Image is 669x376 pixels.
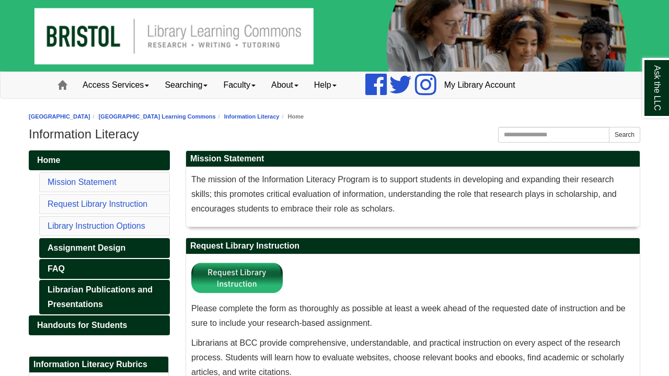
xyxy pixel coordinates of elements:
[48,199,147,208] a: Request Library Instruction
[191,260,283,296] img: Library Instruction Button
[29,127,640,142] h1: Information Literacy
[306,72,344,98] a: Help
[39,280,170,314] a: Librarian Publications and Presentations
[37,156,60,164] span: Home
[157,72,215,98] a: Searching
[48,221,145,230] a: Library Instruction Options
[37,321,127,330] span: Handouts for Students
[186,151,640,167] h2: Mission Statement
[191,304,626,327] span: Please complete the form as thoroughly as possible at least a week ahead of the requested date of...
[29,315,170,335] a: Handouts for Students
[39,238,170,258] a: Assignment Design
[29,112,640,122] nav: breadcrumb
[279,112,304,122] li: Home
[39,259,170,279] a: FAQ
[29,150,170,170] a: Home
[48,178,117,186] a: Mission Statement
[263,72,306,98] a: About
[224,113,280,120] a: Information Literacy
[75,72,157,98] a: Access Services
[215,72,263,98] a: Faculty
[191,175,617,213] span: The mission of the Information Literacy Program is to support students in developing and expandin...
[29,113,90,120] a: [GEOGRAPHIC_DATA]
[186,238,640,254] h2: Request Library Instruction
[99,113,216,120] a: [GEOGRAPHIC_DATA] Learning Commons
[29,357,168,373] h2: Information Literacy Rubrics
[436,72,523,98] a: My Library Account
[609,127,640,143] button: Search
